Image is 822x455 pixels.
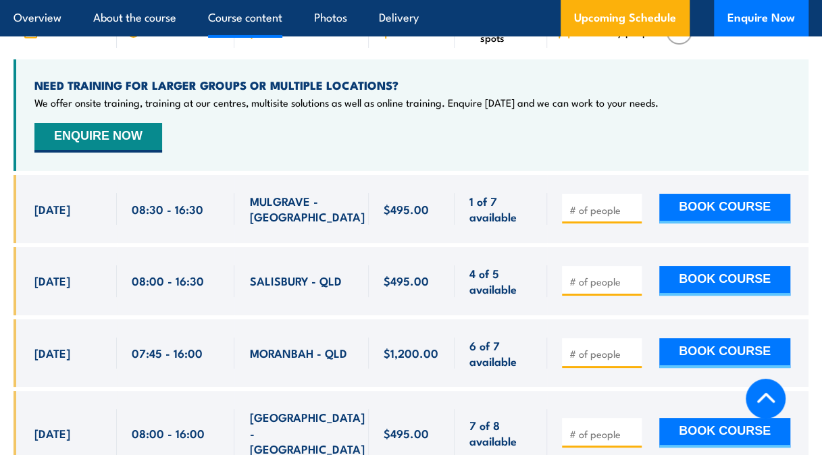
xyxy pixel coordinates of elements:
span: [DATE] [34,273,70,288]
span: 08:00 - 16:00 [132,425,205,441]
span: $495.00 [384,201,429,217]
input: # of people [569,427,637,441]
span: $1,200.00 [384,345,438,360]
span: How many people? [575,26,662,37]
span: 08:30 - 16:30 [132,201,203,217]
button: BOOK COURSE [659,418,790,448]
span: $495.00 [384,273,429,288]
span: Time [145,26,166,37]
span: 08:00 - 16:30 [132,273,204,288]
span: 4 of 5 available [469,265,532,297]
span: MORANBAH - QLD [249,345,346,360]
span: Available spots [480,20,538,43]
input: # of people [569,347,637,360]
input: # of people [569,275,637,288]
span: 07:45 - 16:00 [132,345,203,360]
span: $495.00 [384,425,429,441]
span: [DATE] [34,201,70,217]
span: 7 of 8 available [469,417,532,449]
h4: NEED TRAINING FOR LARGER GROUPS OR MULTIPLE LOCATIONS? [34,78,659,92]
span: MULGRAVE - [GEOGRAPHIC_DATA] [249,193,364,225]
p: We offer onsite training, training at our centres, multisite solutions as well as online training... [34,96,659,109]
button: BOOK COURSE [659,338,790,368]
span: [DATE] [34,345,70,360]
input: # of people [569,203,637,217]
span: SALISBURY - QLD [249,273,341,288]
button: ENQUIRE NOW [34,123,162,153]
span: Date [42,26,63,37]
button: BOOK COURSE [659,194,790,223]
span: 6 of 7 available [469,338,532,369]
span: Cost [397,26,417,37]
button: BOOK COURSE [659,266,790,296]
span: 1 of 7 available [469,193,532,225]
span: [DATE] [34,425,70,441]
